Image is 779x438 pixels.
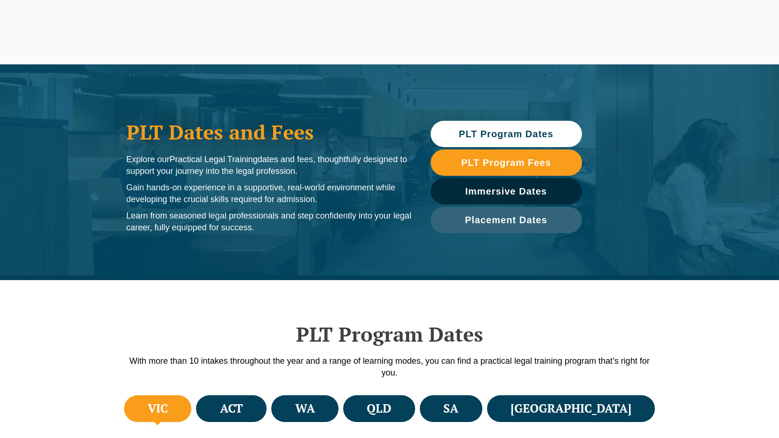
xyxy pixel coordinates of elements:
[431,121,582,147] a: PLT Program Dates
[443,401,458,416] h4: SA
[122,355,658,379] p: With more than 10 intakes throughout the year and a range of learning modes, you can find a pract...
[126,120,412,144] h1: PLT Dates and Fees
[461,158,551,167] span: PLT Program Fees
[367,401,391,416] h4: QLD
[465,187,547,196] span: Immersive Dates
[122,322,658,346] h2: PLT Program Dates
[126,182,412,205] p: Gain hands-on experience in a supportive, real-world environment while developing the crucial ski...
[220,401,243,416] h4: ACT
[148,401,168,416] h4: VIC
[465,215,547,225] span: Placement Dates
[170,155,258,164] span: Practical Legal Training
[431,207,582,233] a: Placement Dates
[295,401,315,416] h4: WA
[126,210,412,234] p: Learn from seasoned legal professionals and step confidently into your legal career, fully equipp...
[126,154,412,177] p: Explore our dates and fees, thoughtfully designed to support your journey into the legal profession.
[431,149,582,176] a: PLT Program Fees
[459,129,553,139] span: PLT Program Dates
[431,178,582,204] a: Immersive Dates
[511,401,631,416] h4: [GEOGRAPHIC_DATA]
